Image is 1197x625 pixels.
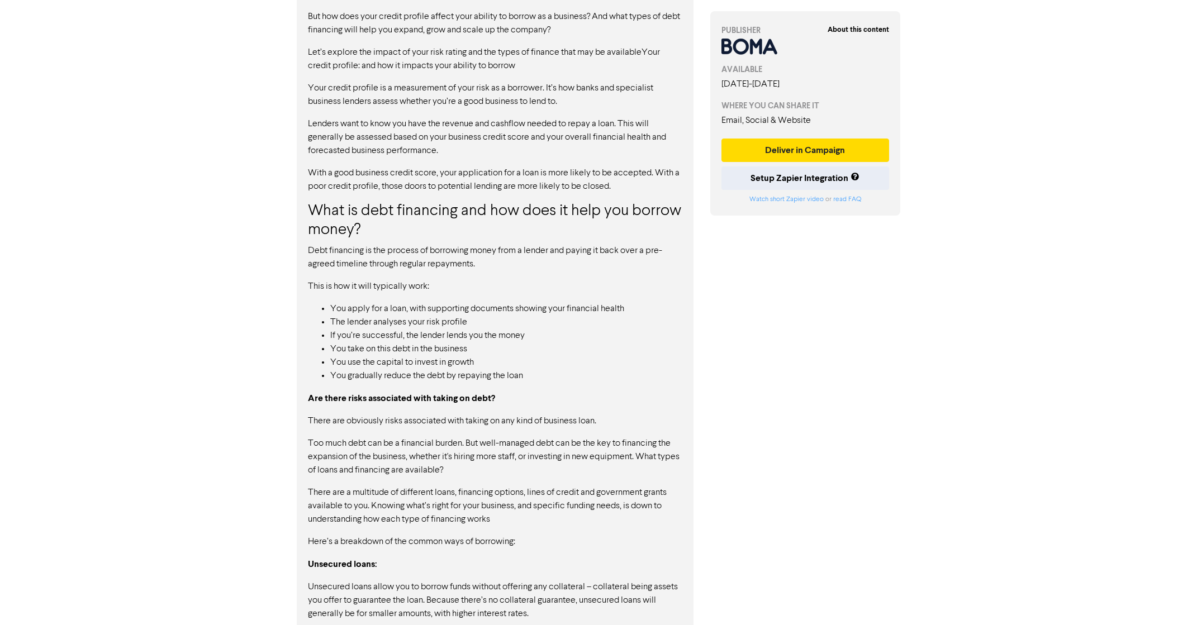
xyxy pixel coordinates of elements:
[308,10,682,37] p: But how does your credit profile affect your ability to borrow as a business? And what types of d...
[833,196,861,203] a: read FAQ
[828,25,889,34] strong: About this content
[308,280,682,293] p: This is how it will typically work:
[721,78,889,91] div: [DATE] - [DATE]
[308,559,377,570] strong: Unsecured loans:
[1141,571,1197,625] iframe: Chat Widget
[721,139,889,162] button: Deliver in Campaign
[330,316,682,329] li: The lender analyses your risk profile
[308,202,682,240] h3: What is debt financing and how does it help you borrow money?
[721,194,889,204] div: or
[308,535,682,548] p: Here’s a breakdown of the common ways of borrowing:
[308,166,682,193] p: With a good business credit score, your application for a loan is more likely to be accepted. Wit...
[308,437,682,477] p: Too much debt can be a financial burden. But well-managed debt can be the key to financing the ex...
[308,46,682,73] p: Let’s explore the impact of your risk rating and the types of finance that may be availableYour c...
[308,117,682,158] p: Lenders want to know you have the revenue and cashflow needed to repay a loan. This will generall...
[721,166,889,190] button: Setup Zapier Integration
[308,244,682,271] p: Debt financing is the process of borrowing money from a lender and paying it back over a pre-agre...
[721,100,889,112] div: WHERE YOU CAN SHARE IT
[308,82,682,108] p: Your credit profile is a measurement of your risk as a borrower. It’s how banks and specialist bu...
[308,580,682,621] p: Unsecured loans allow you to borrow funds without offering any collateral – collateral being asse...
[308,414,682,428] p: There are obviously risks associated with taking on any kind of business loan.
[721,114,889,127] div: Email, Social & Website
[308,486,682,526] p: There are a multitude of different loans, financing options, lines of credit and government grant...
[330,369,682,383] li: You gradually reduce the debt by repaying the loan
[721,25,889,36] div: PUBLISHER
[330,329,682,342] li: If you’re successful, the lender lends you the money
[330,342,682,356] li: You take on this debt in the business
[330,302,682,316] li: You apply for a loan, with supporting documents showing your financial health
[721,64,889,75] div: AVAILABLE
[308,393,495,404] strong: Are there risks associated with taking on debt?
[749,196,824,203] a: Watch short Zapier video
[330,356,682,369] li: You use the capital to invest in growth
